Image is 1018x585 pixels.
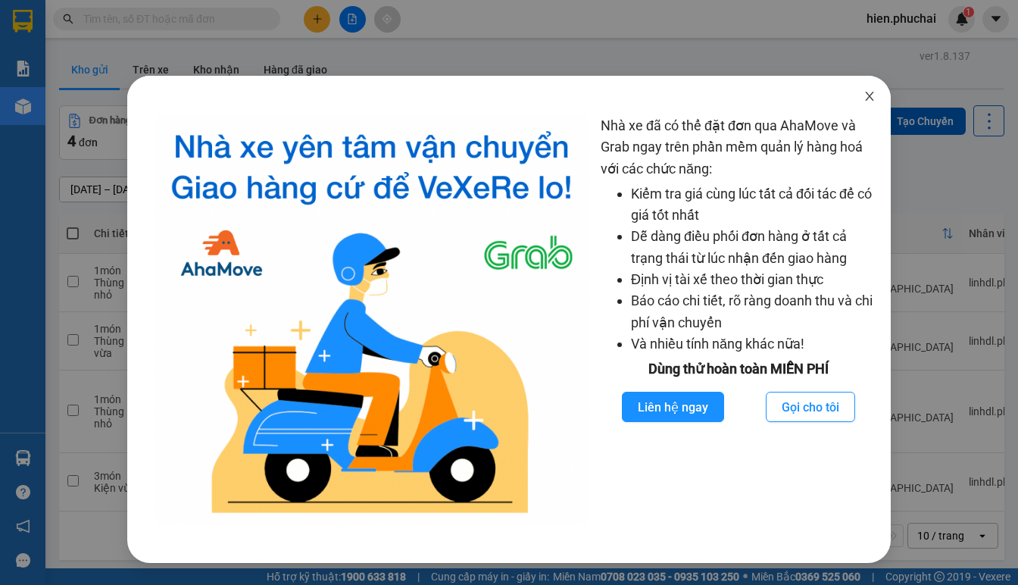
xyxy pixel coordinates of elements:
[631,290,876,333] li: Báo cáo chi tiết, rõ ràng doanh thu và chi phí vận chuyển
[601,115,876,525] div: Nhà xe đã có thể đặt đơn qua AhaMove và Grab ngay trên phần mềm quản lý hàng hoá với các chức năng:
[848,76,891,118] button: Close
[622,392,724,422] button: Liên hệ ngay
[638,398,708,417] span: Liên hệ ngay
[155,115,589,525] img: logo
[863,90,876,102] span: close
[782,398,839,417] span: Gọi cho tôi
[631,226,876,269] li: Dễ dàng điều phối đơn hàng ở tất cả trạng thái từ lúc nhận đến giao hàng
[766,392,855,422] button: Gọi cho tôi
[631,269,876,290] li: Định vị tài xế theo thời gian thực
[631,333,876,355] li: Và nhiều tính năng khác nữa!
[631,183,876,227] li: Kiểm tra giá cùng lúc tất cả đối tác để có giá tốt nhất
[601,358,876,380] div: Dùng thử hoàn toàn MIỄN PHÍ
